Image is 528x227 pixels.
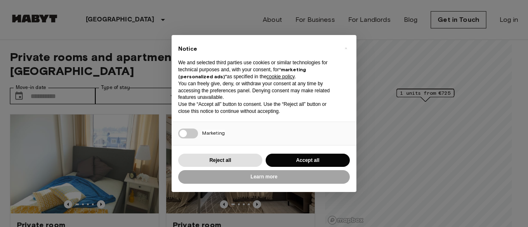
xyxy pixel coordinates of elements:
button: Reject all [178,154,262,167]
a: cookie policy [266,74,295,80]
span: Marketing [202,130,225,136]
button: Close this notice [339,42,352,55]
p: We and selected third parties use cookies or similar technologies for technical purposes and, wit... [178,59,337,80]
span: × [344,43,347,53]
button: Accept all [266,154,350,167]
button: Learn more [178,170,350,184]
strong: “marketing (personalized ads)” [178,66,306,80]
p: Use the “Accept all” button to consent. Use the “Reject all” button or close this notice to conti... [178,101,337,115]
h2: Notice [178,45,337,53]
p: You can freely give, deny, or withdraw your consent at any time by accessing the preferences pane... [178,80,337,101]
